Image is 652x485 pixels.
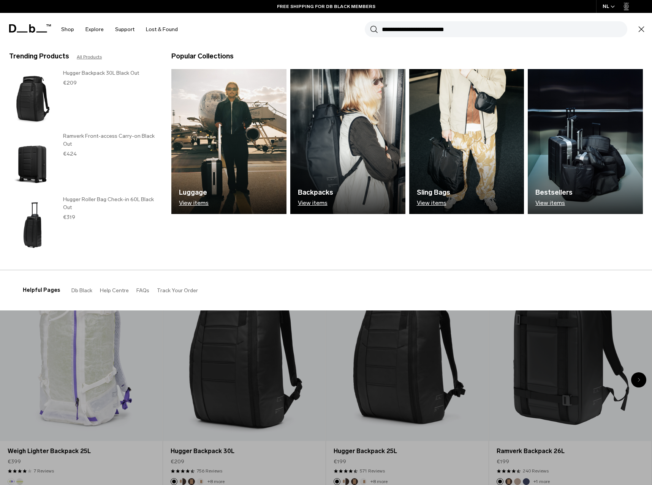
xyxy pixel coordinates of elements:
p: View items [535,200,573,206]
img: Db [290,69,405,214]
a: Hugger Backpack 30L Black Out Hugger Backpack 30L Black Out €209 [9,69,156,128]
h3: Trending Products [9,51,69,61]
a: Shop [61,16,74,43]
nav: Main Navigation [55,13,184,46]
a: Db Sling Bags View items [409,69,524,214]
img: Hugger Backpack 30L Black Out [9,69,55,128]
a: FAQs [136,287,149,294]
a: Db Luggage View items [171,69,286,214]
span: €424 [63,151,77,157]
a: Lost & Found [146,16,178,43]
img: Hugger Roller Bag Check-in 60L Black Out [9,195,55,255]
h3: Hugger Backpack 30L Black Out [63,69,156,77]
img: Db [409,69,524,214]
a: Support [115,16,135,43]
h3: Bestsellers [535,187,573,198]
p: View items [417,200,450,206]
h3: Popular Collections [171,51,234,61]
h3: Helpful Pages [23,286,60,294]
img: Ramverk Front-access Carry-on Black Out [9,132,55,191]
img: Db [528,69,643,214]
h3: Luggage [179,187,209,198]
a: Ramverk Front-access Carry-on Black Out Ramverk Front-access Carry-on Black Out €424 [9,132,156,191]
h3: Hugger Roller Bag Check-in 60L Black Out [63,195,156,211]
p: View items [298,200,333,206]
a: Db Black [71,287,92,294]
span: €319 [63,214,75,220]
a: FREE SHIPPING FOR DB BLACK MEMBERS [277,3,375,10]
a: Help Centre [100,287,129,294]
a: Hugger Roller Bag Check-in 60L Black Out Hugger Roller Bag Check-in 60L Black Out €319 [9,195,156,255]
img: Db [171,69,286,214]
h3: Backpacks [298,187,333,198]
a: Track Your Order [157,287,198,294]
a: All Products [77,54,102,60]
span: €209 [63,80,77,86]
p: View items [179,200,209,206]
h3: Sling Bags [417,187,450,198]
a: Db Backpacks View items [290,69,405,214]
a: Db Bestsellers View items [528,69,643,214]
h3: Ramverk Front-access Carry-on Black Out [63,132,156,148]
a: Explore [85,16,104,43]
